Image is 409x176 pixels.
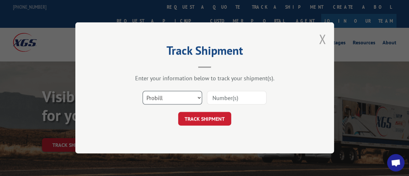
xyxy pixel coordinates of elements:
button: Close modal [319,30,326,48]
div: Enter your information below to track your shipment(s). [108,75,302,82]
button: TRACK SHIPMENT [178,112,231,126]
h2: Track Shipment [108,46,302,58]
div: Open chat [387,154,404,171]
input: Number(s) [207,91,266,105]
